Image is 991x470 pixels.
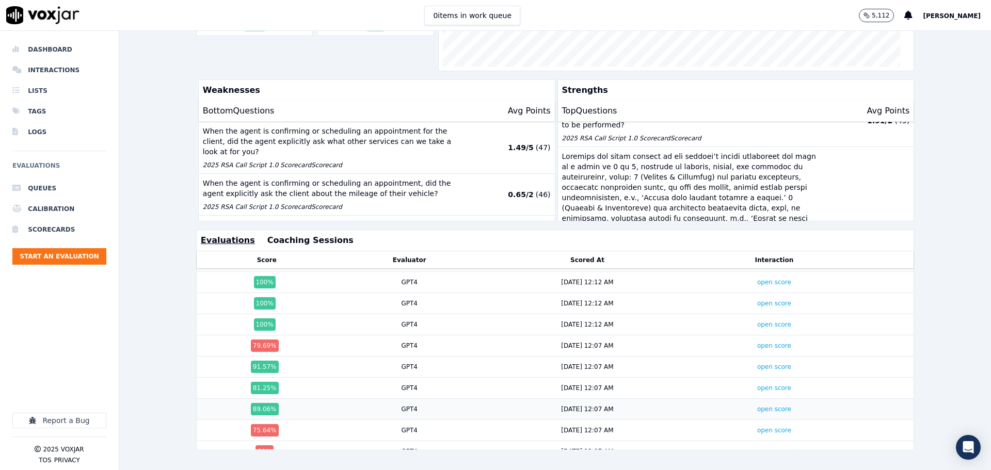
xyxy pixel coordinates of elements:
[251,382,279,394] div: 81.25 %
[203,220,463,251] p: Within the first 90 seconds of the call, did the advisor ask the customer if they have previously...
[199,80,551,101] p: Weaknesses
[558,80,910,101] p: Strengths
[561,426,613,434] div: [DATE] 12:07 AM
[562,151,823,327] p: Loremips dol sitam consect ad eli seddoei’t incidi utlaboreet dol magn al e admin ve 0 qu 5, nost...
[199,216,555,268] button: Within the first 90 seconds of the call, did the advisor ask the customer if they have previously...
[393,256,426,264] button: Evaluator
[203,126,463,157] p: When the agent is confirming or scheduling an appointment for the client, did the agent explicitl...
[401,405,418,413] div: GPT4
[251,403,279,415] div: 89.06 %
[12,248,106,265] button: Start an Evaluation
[12,159,106,178] h6: Evaluations
[401,426,418,434] div: GPT4
[203,203,463,211] p: 2025 RSA Call Script 1.0 Scorecard Scorecard
[203,105,275,117] p: Bottom Questions
[867,105,909,117] p: Avg Points
[424,6,520,25] button: 0items in work queue
[561,405,613,413] div: [DATE] 12:07 AM
[561,320,613,329] div: [DATE] 12:12 AM
[254,276,276,288] div: 100 %
[757,279,791,286] a: open score
[757,363,791,370] a: open score
[401,384,418,392] div: GPT4
[255,445,274,458] div: 50 %
[558,147,914,344] button: Loremips dol sitam consect ad eli seddoei’t incidi utlaboreet dol magn al e admin ve 0 qu 5, nost...
[757,384,791,392] a: open score
[561,299,613,307] div: [DATE] 12:12 AM
[12,413,106,428] button: Report a Bug
[757,448,791,455] a: open score
[562,134,823,142] p: 2025 RSA Call Script 1.0 Scorecard Scorecard
[561,363,613,371] div: [DATE] 12:07 AM
[251,361,279,373] div: 91.57 %
[536,142,551,153] p: ( 47 )
[508,105,551,117] p: Avg Points
[508,142,533,153] p: 1.49 / 5
[401,320,418,329] div: GPT4
[201,234,255,247] button: Evaluations
[199,122,555,174] button: When the agent is confirming or scheduling an appointment for the client, did the agent explicitl...
[956,435,981,460] div: Open Intercom Messenger
[757,427,791,434] a: open score
[12,39,106,60] a: Dashboard
[251,339,279,352] div: 79.69 %
[203,178,463,199] p: When the agent is confirming or scheduling an appointment, did the agent explicitly ask the clien...
[12,101,106,122] a: Tags
[401,299,418,307] div: GPT4
[254,318,276,331] div: 100 %
[536,189,551,200] p: ( 46 )
[757,300,791,307] a: open score
[6,6,79,24] img: voxjar logo
[199,174,555,216] button: When the agent is confirming or scheduling an appointment, did the agent explicitly ask the clien...
[561,384,613,392] div: [DATE] 12:07 AM
[561,447,613,456] div: [DATE] 12:07 AM
[757,321,791,328] a: open score
[508,189,533,200] p: 0.65 / 2
[923,9,991,22] button: [PERSON_NAME]
[401,363,418,371] div: GPT4
[401,342,418,350] div: GPT4
[39,456,51,464] button: TOS
[401,278,418,286] div: GPT4
[12,122,106,142] a: Logs
[757,406,791,413] a: open score
[43,445,84,453] p: 2025 Voxjar
[562,105,617,117] p: Top Questions
[561,278,613,286] div: [DATE] 12:12 AM
[12,80,106,101] a: Lists
[401,447,418,456] div: GPT4
[561,342,613,350] div: [DATE] 12:07 AM
[12,178,106,199] a: Queues
[254,297,276,310] div: 100 %
[12,60,106,80] a: Interactions
[859,9,904,22] button: 5,112
[755,256,794,264] button: Interaction
[267,234,354,247] button: Coaching Sessions
[570,256,604,264] button: Scored At
[757,342,791,349] a: open score
[12,199,106,219] a: Calibration
[203,161,463,169] p: 2025 RSA Call Script 1.0 Scorecard Scorecard
[923,12,981,20] span: [PERSON_NAME]
[251,424,279,436] div: 75.64 %
[859,9,894,22] button: 5,112
[257,256,277,264] button: Score
[12,219,106,240] a: Scorecards
[54,456,80,464] button: Privacy
[872,11,889,20] p: 5,112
